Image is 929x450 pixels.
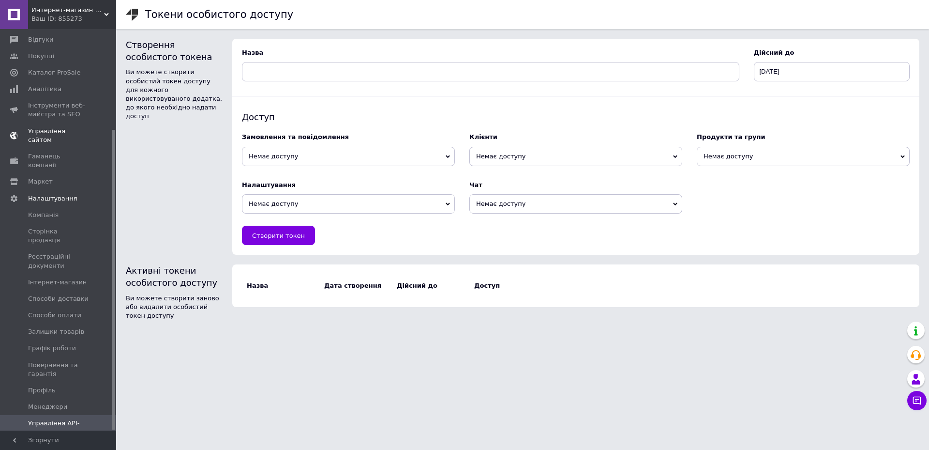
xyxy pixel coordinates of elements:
[392,274,474,297] td: Дійсний до
[907,391,927,410] button: Чат з покупцем
[28,177,53,186] span: Маркет
[126,295,219,319] span: Ви можете створити заново або видалити особистий токен доступу
[28,295,89,303] span: Способи доставки
[28,386,56,395] span: Профіль
[28,52,54,61] span: Покупці
[697,147,910,166] span: Немає доступу
[242,226,315,245] button: Створити токен
[126,68,222,120] span: Ви можете створити особистий токен доступу для кожного використовуваного додатка, до якого необхі...
[126,265,217,288] span: Активні токени особистого доступу
[474,274,547,297] td: Доступ
[469,147,682,166] span: Немає доступу
[242,194,455,214] span: Немає доступу
[28,252,90,270] span: Реєстраційні документи
[242,147,455,166] span: Немає доступу
[31,15,116,23] div: Ваш ID: 855273
[28,327,84,336] span: Залишки товарів
[28,68,80,77] span: Каталог ProSale
[28,127,90,144] span: Управління сайтом
[242,49,263,56] span: Назва
[242,112,275,122] span: Доступ
[324,274,392,297] td: Дата створення
[754,49,794,56] span: Дійсний до
[31,6,104,15] span: Интернет-магазин "Korni"
[28,194,77,203] span: Налаштування
[28,211,59,219] span: Компанія
[28,361,90,378] span: Повернення та гарантія
[28,101,90,119] span: Інструменти веб-майстра та SEO
[28,227,90,245] span: Сторінка продавця
[145,9,293,20] h1: Токени особистого доступу
[28,419,90,436] span: Управління API-токенами
[126,40,212,62] span: Створення особистого токена
[697,133,765,140] span: Продукти та групи
[242,181,296,188] span: Налаштування
[242,133,349,140] span: Замовлення та повідомлення
[28,344,76,353] span: Графік роботи
[469,194,682,214] span: Немає доступу
[469,133,497,140] span: Клієнти
[28,85,61,93] span: Аналітика
[469,181,482,188] span: Чат
[28,152,90,170] span: Гаманець компанії
[242,274,324,297] td: Назва
[252,232,305,239] span: Створити токен
[28,278,87,287] span: Інтернет-магазин
[28,35,53,44] span: Відгуки
[28,403,67,411] span: Менеджери
[28,311,81,320] span: Способи оплати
